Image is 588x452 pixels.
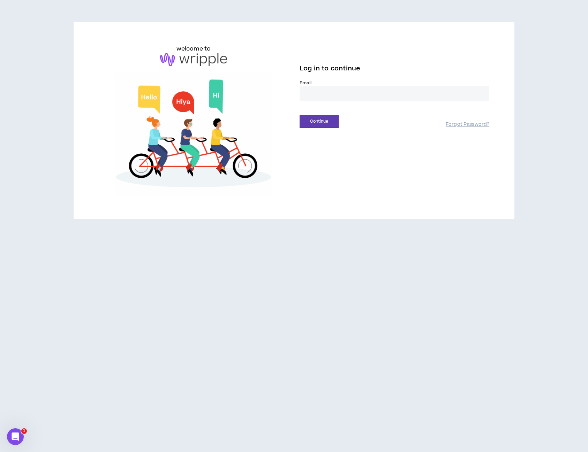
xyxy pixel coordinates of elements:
[300,64,360,73] span: Log in to continue
[21,428,27,434] span: 1
[446,121,489,128] a: Forgot Password?
[99,73,288,197] img: Welcome to Wripple
[160,53,227,66] img: logo-brand.png
[300,80,489,86] label: Email
[300,115,339,128] button: Continue
[176,45,211,53] h6: welcome to
[7,428,24,445] iframe: Intercom live chat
